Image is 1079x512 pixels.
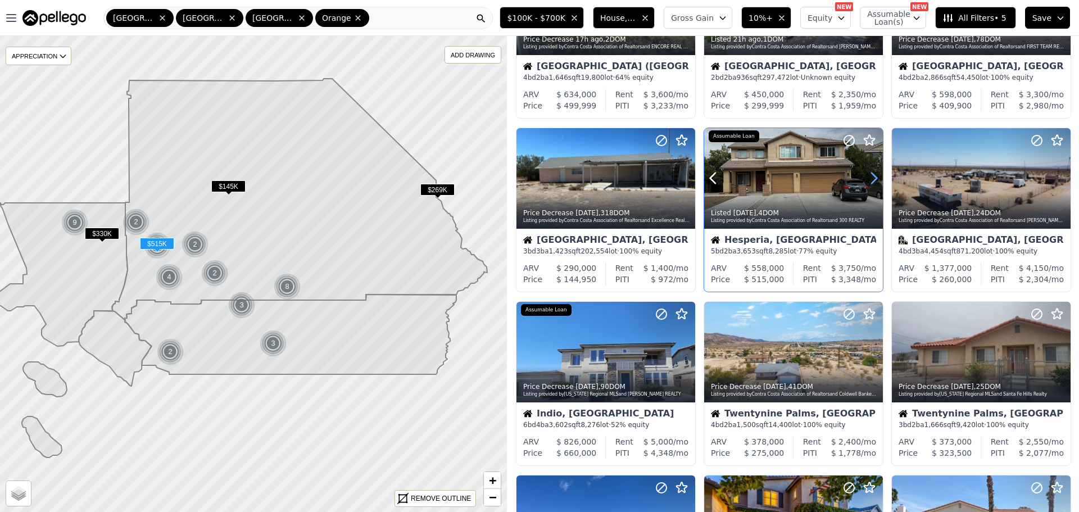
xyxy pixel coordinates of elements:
[1005,274,1064,285] div: /mo
[744,437,784,446] span: $ 378,000
[924,247,944,255] span: 4,454
[182,231,208,258] div: 2
[523,62,532,71] img: House
[1009,262,1064,274] div: /mo
[556,101,596,110] span: $ 499,999
[899,218,1065,224] div: Listing provided by Contra Costa Association of Realtors and [PERSON_NAME] Real Estate Professionals
[803,436,821,447] div: Rent
[711,209,877,218] div: Listed , 4 DOM
[899,44,1065,51] div: Listing provided by Contra Costa Association of Realtors and FIRST TEAM REAL ESTATE
[899,382,1065,391] div: Price Decrease , 25 DOM
[113,12,156,24] span: [GEOGRAPHIC_DATA]
[932,101,972,110] span: $ 409,900
[821,436,876,447] div: /mo
[831,101,861,110] span: $ 1,959
[643,101,673,110] span: $ 3,233
[581,74,604,81] span: 19,800
[549,74,568,81] span: 1,646
[489,490,496,504] span: −
[803,100,817,111] div: PITI
[322,12,351,24] span: Orange
[899,420,1064,429] div: 3 bd 2 ba sqft lot · 100% equity
[549,421,568,429] span: 3,602
[891,128,1070,292] a: Price Decrease [DATE],24DOMListing provided byContra Costa Association of Realtorsand [PERSON_NAM...
[144,232,171,259] img: g1.png
[575,35,603,43] time: 2025-08-29 07:05
[709,130,759,143] div: Assumable Loan
[951,35,974,43] time: 2025-08-28 05:24
[711,436,727,447] div: ARV
[123,209,149,235] div: 2
[201,260,228,287] div: 2
[991,274,1005,285] div: PITI
[556,264,596,273] span: $ 290,000
[61,209,89,236] img: g1.png
[575,209,599,217] time: 2025-08-26 22:43
[156,264,183,291] div: 4
[737,421,756,429] span: 1,500
[991,447,1005,459] div: PITI
[932,448,972,457] span: $ 323,500
[643,90,673,99] span: $ 3,600
[899,62,908,71] img: House
[523,420,688,429] div: 6 bd 4 ba sqft lot · 52% equity
[260,330,287,357] img: g1.png
[711,235,720,244] img: House
[935,7,1015,29] button: All Filters• 5
[899,35,1065,44] div: Price Decrease , 78 DOM
[183,12,225,24] span: [GEOGRAPHIC_DATA]
[420,184,455,196] span: $269K
[924,264,972,273] span: $ 1,377,000
[615,436,633,447] div: Rent
[711,89,727,100] div: ARV
[523,247,688,256] div: 3 bd 3 ba sqft lot · 100% equity
[523,35,690,44] div: Price Decrease , 2 DOM
[1019,275,1049,284] span: $ 2,304
[581,247,609,255] span: 202,554
[817,447,876,459] div: /mo
[991,262,1009,274] div: Rent
[556,275,596,284] span: $ 144,950
[61,209,88,236] div: 9
[556,90,596,99] span: $ 634,000
[615,89,633,100] div: Rent
[737,247,756,255] span: 3,653
[85,228,119,239] span: $330K
[123,209,150,235] img: g1.png
[549,247,568,255] span: 1,423
[260,330,287,357] div: 3
[711,73,876,82] div: 2 bd 2 ba sqft lot · Unknown equity
[956,74,980,81] span: 54,450
[951,383,974,391] time: 2025-08-23 11:22
[252,12,295,24] span: [GEOGRAPHIC_DATA]
[744,275,784,284] span: $ 515,000
[629,447,688,459] div: /mo
[899,235,908,244] img: Multifamily
[711,409,720,418] img: House
[800,7,851,29] button: Equity
[899,409,1064,420] div: Twentynine Palms, [GEOGRAPHIC_DATA]
[899,436,914,447] div: ARV
[741,7,791,29] button: 10%+
[899,235,1064,247] div: [GEOGRAPHIC_DATA], [GEOGRAPHIC_DATA]
[860,7,926,29] button: Assumable Loan(s)
[1009,89,1064,100] div: /mo
[1025,7,1070,29] button: Save
[831,90,861,99] span: $ 2,350
[140,238,174,254] div: $515K
[500,7,584,29] button: $100K - $700K
[768,421,792,429] span: 14,400
[803,274,817,285] div: PITI
[140,238,174,250] span: $515K
[711,391,877,398] div: Listing provided by Contra Costa Association of Realtors and Coldwell Banker Roadrunner
[523,409,532,418] img: House
[6,481,31,506] a: Layers
[633,89,688,100] div: /mo
[991,100,1005,111] div: PITI
[817,274,876,285] div: /mo
[523,100,542,111] div: Price
[411,493,471,504] div: REMOVE OUTLINE
[615,447,629,459] div: PITI
[899,73,1064,82] div: 4 bd 2 ba sqft lot · 100% equity
[749,12,773,24] span: 10%+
